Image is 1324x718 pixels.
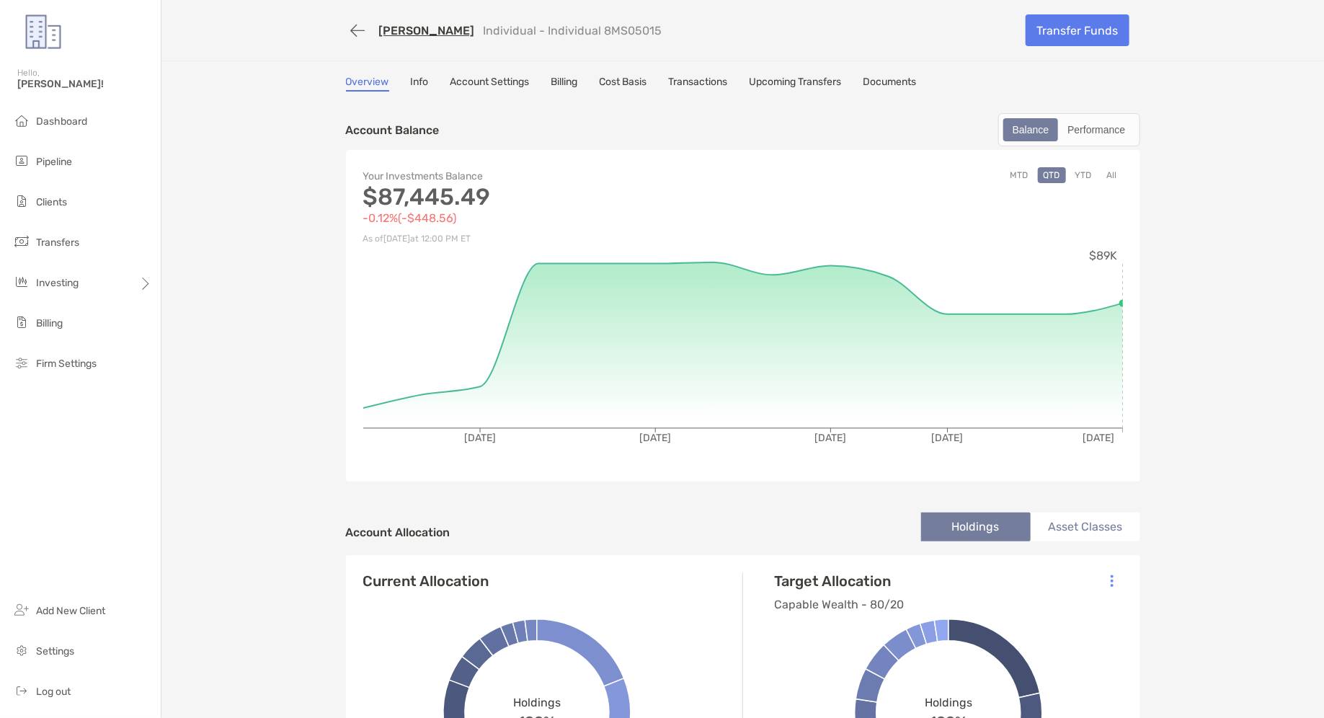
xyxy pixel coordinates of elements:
[1005,120,1057,140] div: Balance
[36,277,79,289] span: Investing
[775,572,905,590] h4: Target Allocation
[36,236,79,249] span: Transfers
[863,76,917,92] a: Documents
[931,432,963,444] tspan: [DATE]
[13,682,30,699] img: logout icon
[36,196,67,208] span: Clients
[1005,167,1034,183] button: MTD
[775,595,905,613] p: Capable Wealth - 80/20
[669,76,728,92] a: Transactions
[513,696,561,709] span: Holdings
[36,358,97,370] span: Firm Settings
[13,152,30,169] img: pipeline icon
[13,354,30,371] img: firm-settings icon
[363,209,743,227] p: -0.12% ( -$448.56 )
[1026,14,1129,46] a: Transfer Funds
[998,113,1140,146] div: segmented control
[551,76,578,92] a: Billing
[750,76,842,92] a: Upcoming Transfers
[13,642,30,659] img: settings icon
[464,432,496,444] tspan: [DATE]
[13,192,30,210] img: clients icon
[13,273,30,291] img: investing icon
[1059,120,1133,140] div: Performance
[411,76,429,92] a: Info
[13,314,30,331] img: billing icon
[346,526,450,539] h4: Account Allocation
[484,24,662,37] p: Individual - Individual 8MS05015
[17,6,69,58] img: Zoe Logo
[921,513,1031,541] li: Holdings
[925,696,972,709] span: Holdings
[639,432,671,444] tspan: [DATE]
[1038,167,1066,183] button: QTD
[17,78,152,90] span: [PERSON_NAME]!
[1111,575,1114,588] img: Icon List Menu
[36,317,63,329] span: Billing
[346,121,440,139] p: Account Balance
[36,156,72,168] span: Pipeline
[363,188,743,206] p: $87,445.49
[363,230,743,248] p: As of [DATE] at 12:00 PM ET
[13,112,30,129] img: dashboard icon
[379,24,475,37] a: [PERSON_NAME]
[1083,432,1114,444] tspan: [DATE]
[36,605,105,617] span: Add New Client
[1070,167,1098,183] button: YTD
[346,76,389,92] a: Overview
[600,76,647,92] a: Cost Basis
[1101,167,1123,183] button: All
[363,572,489,590] h4: Current Allocation
[36,115,87,128] span: Dashboard
[13,601,30,619] img: add_new_client icon
[814,432,846,444] tspan: [DATE]
[13,233,30,250] img: transfers icon
[36,686,71,698] span: Log out
[1089,249,1117,262] tspan: $89K
[363,167,743,185] p: Your Investments Balance
[1031,513,1140,541] li: Asset Classes
[36,645,74,657] span: Settings
[450,76,530,92] a: Account Settings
